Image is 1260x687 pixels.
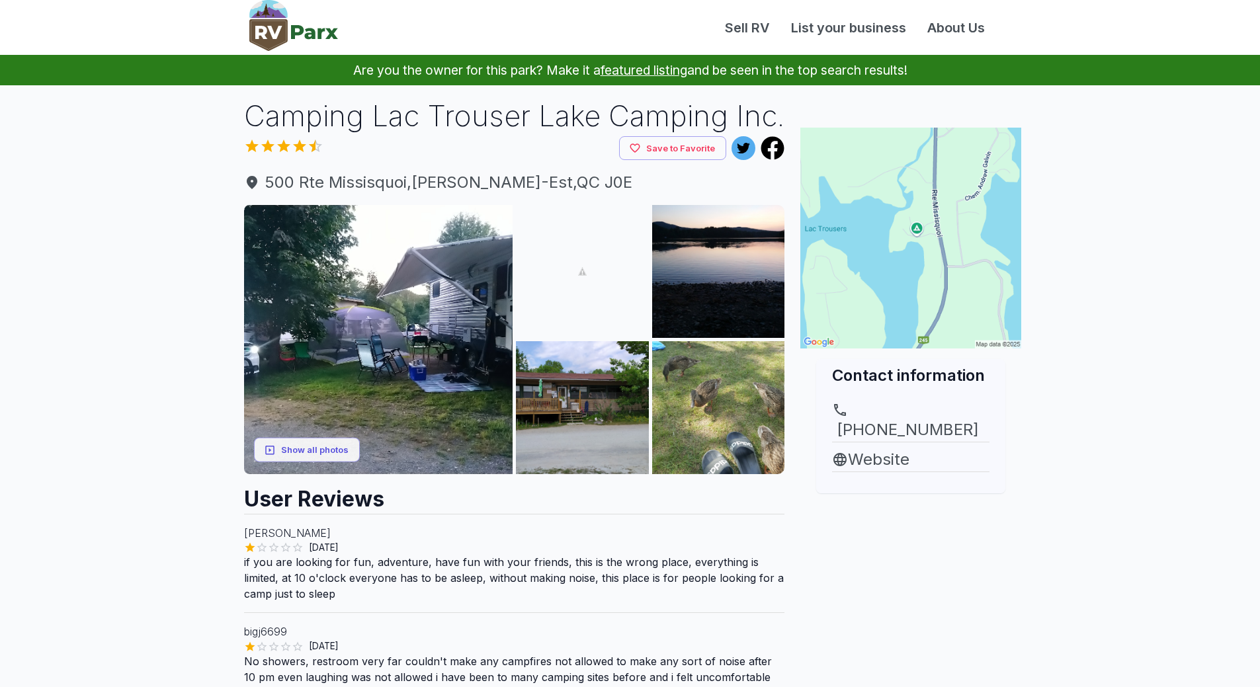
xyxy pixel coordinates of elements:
span: [DATE] [304,639,344,653]
p: Are you the owner for this park? Make it a and be seen in the top search results! [16,55,1244,85]
p: bigj6699 [244,624,785,639]
button: Show all photos [254,438,360,462]
p: if you are looking for fun, adventure, have fun with your friends, this is the wrong place, every... [244,554,785,602]
a: [PHONE_NUMBER] [832,402,989,442]
a: Website [832,448,989,471]
p: [PERSON_NAME] [244,525,785,541]
img: AAcXr8rWx9xntoR3V9qDcOy55U6wQghJpJ1yqpTj3SAHyGKz0D72PcSNcfLtpqPwNpaKZOneryFbRBF2GV-ZHBsJwep8L8e7N... [244,205,513,474]
span: [DATE] [304,541,344,554]
h2: User Reviews [244,474,785,514]
h2: Contact information [832,364,989,386]
img: AAcXr8ofJxq-yuwl2bBfUjSCEJl99kLvqWja6BIOMp-72-C7k3LFDfMlKDUfivXLmzLNv5YtRRzz0J8fpDAC6ymlA_jixTTff... [516,205,649,338]
a: 500 Rte Missisquoi,[PERSON_NAME]-Est,QC J0E [244,171,785,194]
img: AAcXr8rQ8ldlzZ9ITobodsQQ0p0t-WLcInODfxdyD9KI3VosjP_leBuCD5kwRetI84yLD4CHIAMpqaZlFLwAjy2HEaiCxGgQI... [516,341,649,474]
img: Map for Camping Lac Trouser Lake Camping Inc. [800,128,1021,348]
a: About Us [917,18,995,38]
a: featured listing [601,62,687,78]
img: AAcXr8pSj8XcyZwUqHKz6f0H-s9OmCNyIArQ9rauVToyI_MTATDFCIC2htI-yo9MBYQM1nyYg_F1QiSLwNAKwQeHYPVHiHq02... [652,205,785,338]
span: 500 Rte Missisquoi , [PERSON_NAME]-Est , QC J0E [244,171,785,194]
a: Sell RV [714,18,780,38]
button: Save to Favorite [619,136,726,161]
img: AAcXr8q8RcHdJgeJ8_W22-DritjXhBpZG2TfAZ1nfjZ9w31hgAWmUZfheWXXW9WLp-Ev2VQIASscQRQY4AnkkGOg2t5bidxDw... [652,341,785,474]
h1: Camping Lac Trouser Lake Camping Inc. [244,96,785,136]
a: List your business [780,18,917,38]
